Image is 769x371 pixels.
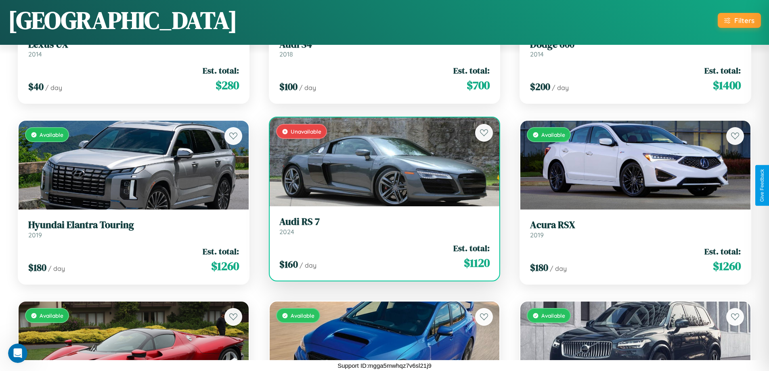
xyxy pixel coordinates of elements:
[216,77,239,93] span: $ 280
[279,228,294,236] span: 2024
[279,80,298,93] span: $ 100
[291,128,321,135] span: Unavailable
[28,219,239,231] h3: Hyundai Elantra Touring
[28,219,239,239] a: Hyundai Elantra Touring2019
[713,77,741,93] span: $ 1400
[203,245,239,257] span: Est. total:
[467,77,490,93] span: $ 700
[530,50,544,58] span: 2014
[28,39,239,59] a: Lexus UX2014
[211,258,239,274] span: $ 1260
[40,131,63,138] span: Available
[299,84,316,92] span: / day
[704,245,741,257] span: Est. total:
[40,312,63,319] span: Available
[530,261,548,274] span: $ 180
[279,216,490,236] a: Audi RS 72024
[28,261,46,274] span: $ 180
[704,65,741,76] span: Est. total:
[291,312,314,319] span: Available
[530,39,741,59] a: Dodge 6002014
[28,50,42,58] span: 2014
[453,242,490,254] span: Est. total:
[541,312,565,319] span: Available
[203,65,239,76] span: Est. total:
[759,169,765,202] div: Give Feedback
[530,231,544,239] span: 2019
[279,258,298,271] span: $ 160
[300,261,316,269] span: / day
[279,50,293,58] span: 2018
[28,80,44,93] span: $ 40
[718,13,761,28] button: Filters
[48,264,65,272] span: / day
[337,360,432,371] p: Support ID: mgga5mwhqz7v6sl21j9
[28,231,42,239] span: 2019
[8,344,27,363] iframe: Intercom live chat
[45,84,62,92] span: / day
[734,16,754,25] div: Filters
[713,258,741,274] span: $ 1260
[530,80,550,93] span: $ 200
[550,264,567,272] span: / day
[552,84,569,92] span: / day
[464,255,490,271] span: $ 1120
[541,131,565,138] span: Available
[530,219,741,231] h3: Acura RSX
[453,65,490,76] span: Est. total:
[279,216,490,228] h3: Audi RS 7
[530,219,741,239] a: Acura RSX2019
[8,4,237,37] h1: [GEOGRAPHIC_DATA]
[279,39,490,59] a: Audi S42018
